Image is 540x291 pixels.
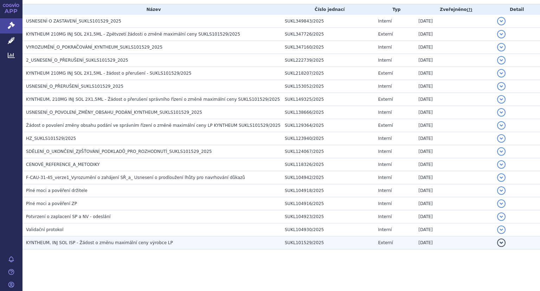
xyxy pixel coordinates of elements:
td: SUKL129364/2025 [281,119,375,132]
td: [DATE] [415,28,494,41]
button: detail [497,160,506,169]
button: detail [497,82,506,91]
span: KYNTHEUM 210MG INJ SOL 2X1,5ML - Zpětvzetí žádosti o změně maximální ceny SUKLS101529/2025 [26,32,240,37]
span: Externí [378,240,393,245]
td: SUKL104918/2025 [281,184,375,197]
span: Interní [378,149,392,154]
span: Externí [378,97,393,102]
td: SUKL104942/2025 [281,171,375,184]
td: SUKL101529/2025 [281,236,375,249]
button: detail [497,56,506,64]
td: [DATE] [415,132,494,145]
td: SUKL104916/2025 [281,197,375,210]
button: detail [497,173,506,182]
span: Potvrzení o zaplacení SP a NV - odeslání [26,214,110,219]
button: detail [497,108,506,117]
th: Typ [375,4,415,15]
td: [DATE] [415,93,494,106]
button: detail [497,95,506,104]
button: detail [497,43,506,51]
td: [DATE] [415,145,494,158]
span: USNESENÍ_O_POVOLENÍ_ZMĚNY_OBSAHU_PODÁNÍ_KYNTHEUM_SUKLS101529_2025 [26,110,202,115]
th: Zveřejněno [415,4,494,15]
button: detail [497,225,506,234]
span: Interní [378,84,392,89]
th: Název [22,4,281,15]
span: Interní [378,188,392,193]
td: [DATE] [415,223,494,236]
button: detail [497,69,506,78]
td: [DATE] [415,236,494,249]
span: 2_USNESENÍ_O_PŘERUŠENÍ_SUKLS101529_2025 [26,58,128,63]
span: KYNTHEUM, 210MG INJ SOL 2X1,5ML - Žádost o přerušení správního řízení o změně maximální ceny SUKL... [26,97,280,102]
td: SUKL347726/2025 [281,28,375,41]
span: Interní [378,201,392,206]
td: [DATE] [415,119,494,132]
th: Číslo jednací [281,4,375,15]
td: [DATE] [415,80,494,93]
span: Žádost o povolení změny obsahu podání ve správním řízení o změně maximální ceny LP KYNTHEUM SUKLS... [26,123,281,128]
span: Interní [378,175,392,180]
span: CENOVÉ_REFERENCE_A_METODIKY [26,162,100,167]
span: Externí [378,123,393,128]
td: [DATE] [415,158,494,171]
span: HZ_SUKLS101529/2025 [26,136,76,141]
td: SUKL149325/2025 [281,93,375,106]
span: Interní [378,214,392,219]
span: KYNTHEUM, INJ SOL ISP - Žádost o změnu maximální ceny výrobce LP [26,240,173,245]
td: [DATE] [415,197,494,210]
td: SUKL104930/2025 [281,223,375,236]
span: Validační protokol [26,227,64,232]
button: detail [497,121,506,130]
td: SUKL123940/2025 [281,132,375,145]
td: SUKL104923/2025 [281,210,375,223]
button: detail [497,212,506,221]
span: USNESENÍ_O_PŘERUŠENÍ_SUKLS101529_2025 [26,84,123,89]
td: SUKL153052/2025 [281,80,375,93]
span: Interní [378,162,392,167]
td: [DATE] [415,67,494,80]
td: SUKL349843/2025 [281,15,375,28]
button: detail [497,17,506,25]
button: detail [497,199,506,208]
button: detail [497,147,506,156]
td: [DATE] [415,210,494,223]
td: SUKL347160/2025 [281,41,375,54]
span: SDĚLENÍ_O_UKONČENÍ_ZJIŠŤOVÁNÍ_PODKLADŮ_PRO_ROZHODNUTÍ_SUKLS101529_2025 [26,149,212,154]
span: VYROZUMĚNÍ_O_POKRAČOVÁNÍ_KYNTHEUM_SUKLS101529_2025 [26,45,162,50]
td: SUKL118326/2025 [281,158,375,171]
span: F-CAU-31-45_verze1_Vyrozumění o zahájení SŘ_a_ Usnesení o prodloužení lhůty pro navrhování důkazů [26,175,245,180]
span: Interní [378,45,392,50]
td: [DATE] [415,41,494,54]
span: Interní [378,58,392,63]
td: SUKL222739/2025 [281,54,375,67]
span: Externí [378,32,393,37]
span: Interní [378,136,392,141]
abbr: (?) [467,7,472,12]
span: KYNTHEUM 210MG INJ SOL 2X1,5ML - žádost o přerušení - SUKLS101529/2025 [26,71,192,76]
th: Detail [494,4,540,15]
span: Interní [378,19,392,24]
td: SUKL138666/2025 [281,106,375,119]
td: [DATE] [415,106,494,119]
span: Interní [378,227,392,232]
span: Plné moci a pověření držitele [26,188,88,193]
button: detail [497,30,506,38]
button: detail [497,134,506,143]
span: USNESENÍ O ZASTAVENÍ_SUKLS101529_2025 [26,19,121,24]
td: SUKL218207/2025 [281,67,375,80]
td: [DATE] [415,15,494,28]
span: Interní [378,110,392,115]
td: SUKL124067/2025 [281,145,375,158]
button: detail [497,239,506,247]
button: detail [497,186,506,195]
td: [DATE] [415,171,494,184]
span: Plné moci a pověření ZP [26,201,77,206]
td: [DATE] [415,54,494,67]
span: Externí [378,71,393,76]
td: [DATE] [415,184,494,197]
